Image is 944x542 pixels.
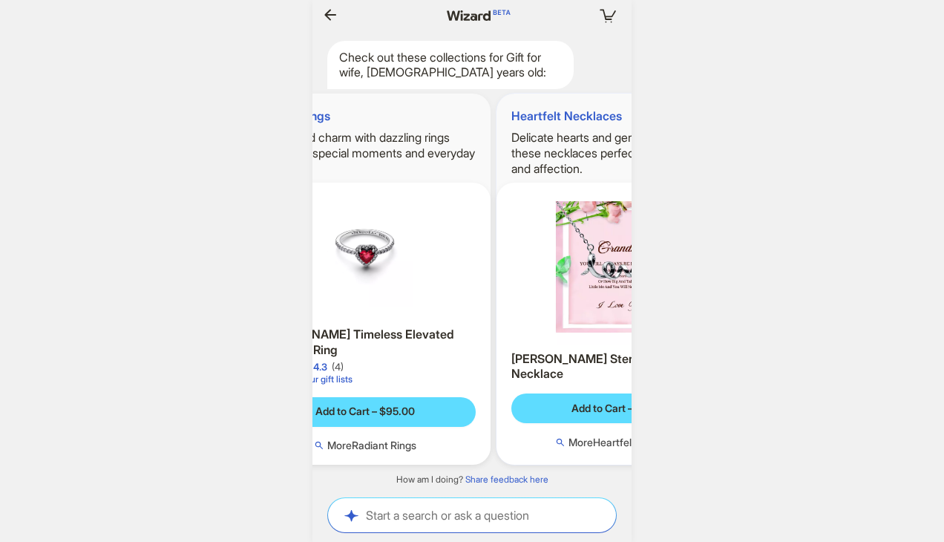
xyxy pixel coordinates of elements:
h3: [PERSON_NAME] Sterling Silver Love Necklace [511,351,732,382]
div: Crystal Stone Timeless Elevated Red Heart Ring[PERSON_NAME] Timeless Elevated Red Heart Ring4.3 o... [240,183,491,465]
span: Add to Cart – $29.99 [571,402,671,415]
div: (4) [332,361,344,373]
button: Add to Cart – $95.00 [255,397,476,427]
h3: [PERSON_NAME] Timeless Elevated Red Heart Ring [255,327,476,358]
div: Check out these collections for Gift for wife, [DEMOGRAPHIC_DATA] years old: [327,41,574,90]
h1: Heartfelt Necklaces [496,94,747,124]
h1: Radiant Rings [240,94,491,124]
span: Add to Cart – $95.00 [315,405,415,418]
h2: Sparkle and charm with dazzling rings perfect for special moments and everyday elegance. [240,130,491,176]
div: How am I doing? [312,474,632,486]
h2: Delicate hearts and gemstones make these necklaces perfect for showing love and affection. [496,130,747,176]
img: Crystal Stone Timeless Elevated Red Heart Ring [246,189,485,307]
span: More Heartfelt Necklaces [568,436,687,449]
a: Share feedback here [465,474,548,485]
div: Radiant RingsSparkle and charm with dazzling rings perfect for special moments and everyday elega... [240,94,491,465]
div: 4.3 [313,361,327,373]
span: More Radiant Rings [327,439,416,452]
button: MoreRadiant Rings [302,439,428,454]
img: Ginger Lyne Sterling Silver Love Necklace [502,189,741,345]
span: Included in four gift lists [255,373,476,385]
